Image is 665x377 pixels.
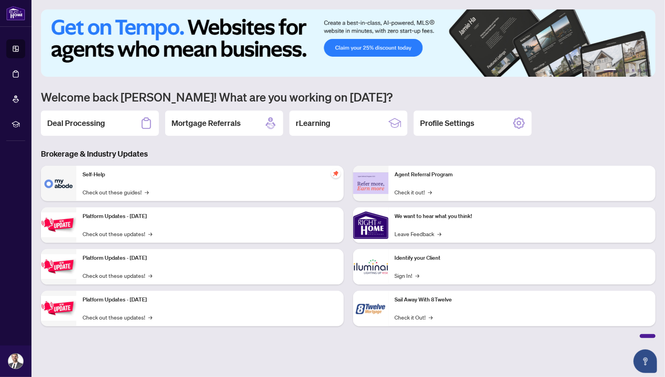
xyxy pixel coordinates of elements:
button: Open asap [634,349,657,373]
p: Self-Help [83,170,337,179]
a: Check it out!→ [395,188,432,196]
p: Sail Away With 8Twelve [395,296,650,304]
span: → [148,271,152,280]
p: Agent Referral Program [395,170,650,179]
a: Check out these updates!→ [83,271,152,280]
button: 2 [619,69,623,72]
span: → [416,271,420,280]
a: Leave Feedback→ [395,229,442,238]
p: We want to hear what you think! [395,212,650,221]
img: Identify your Client [353,249,389,285]
a: Check out these guides!→ [83,188,149,196]
span: → [148,313,152,322]
p: Platform Updates - [DATE] [83,254,337,262]
h2: Mortgage Referrals [171,118,241,129]
span: → [429,313,433,322]
p: Platform Updates - [DATE] [83,212,337,221]
h3: Brokerage & Industry Updates [41,148,656,159]
h1: Welcome back [PERSON_NAME]! What are you working on [DATE]? [41,89,656,104]
button: 5 [638,69,641,72]
span: pushpin [331,169,341,178]
p: Identify your Client [395,254,650,262]
button: 3 [626,69,629,72]
a: Check it Out!→ [395,313,433,322]
h2: Deal Processing [47,118,105,129]
span: → [438,229,442,238]
img: Slide 0 [41,9,656,77]
button: 1 [604,69,616,72]
a: Check out these updates!→ [83,313,152,322]
h2: Profile Settings [420,118,474,129]
span: → [148,229,152,238]
img: Sail Away With 8Twelve [353,291,389,326]
p: Platform Updates - [DATE] [83,296,337,304]
img: logo [6,6,25,20]
img: Platform Updates - July 8, 2025 [41,254,76,279]
span: → [145,188,149,196]
img: Platform Updates - July 21, 2025 [41,213,76,237]
img: Agent Referral Program [353,172,389,194]
a: Sign In!→ [395,271,420,280]
img: Profile Icon [8,354,23,369]
img: We want to hear what you think! [353,207,389,243]
a: Check out these updates!→ [83,229,152,238]
button: 4 [632,69,635,72]
button: 6 [645,69,648,72]
h2: rLearning [296,118,330,129]
img: Self-Help [41,166,76,201]
span: → [428,188,432,196]
img: Platform Updates - June 23, 2025 [41,296,76,321]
